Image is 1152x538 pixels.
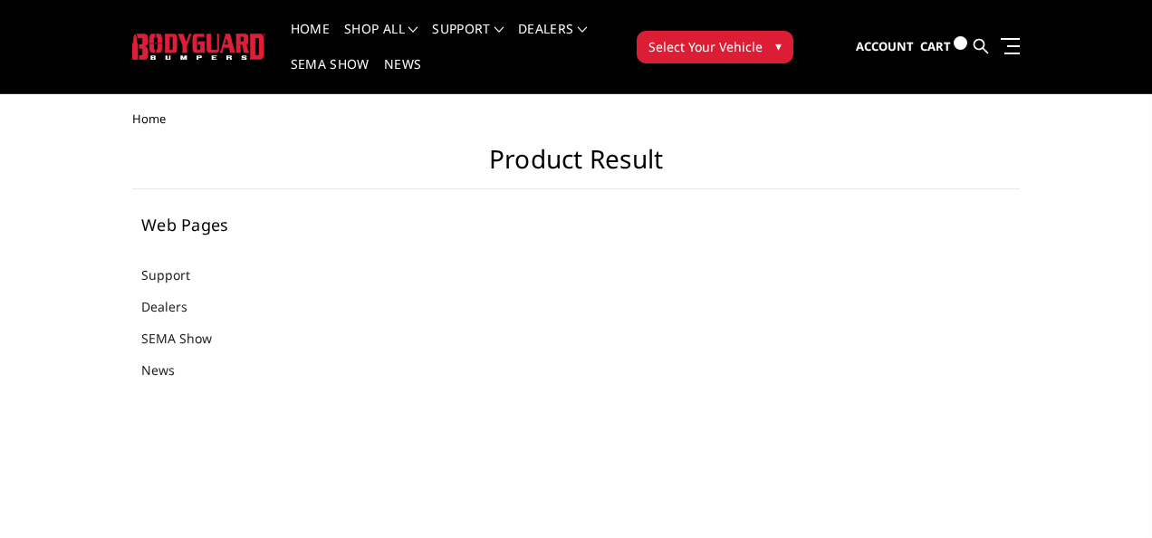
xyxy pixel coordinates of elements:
[132,34,265,60] img: BODYGUARD BUMPERS
[637,31,793,63] button: Select Your Vehicle
[132,110,166,127] span: Home
[856,23,914,72] a: Account
[856,38,914,54] span: Account
[344,23,418,58] a: shop all
[920,22,967,72] a: Cart
[141,216,345,233] h5: Web Pages
[775,36,782,55] span: ▾
[384,58,421,93] a: News
[141,329,235,348] a: SEMA Show
[141,265,213,284] a: Support
[518,23,587,58] a: Dealers
[920,38,951,54] span: Cart
[141,297,210,316] a: Dealers
[432,23,504,58] a: Support
[132,144,1020,189] h1: Product Result
[141,360,197,379] a: News
[648,37,763,56] span: Select Your Vehicle
[291,23,330,58] a: Home
[291,58,370,93] a: SEMA Show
